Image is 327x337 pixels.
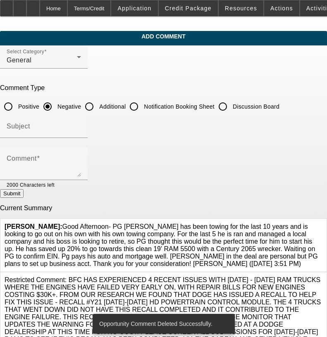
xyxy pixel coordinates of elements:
span: General [7,57,31,64]
span: Application [117,5,151,12]
mat-label: Comment [7,155,37,162]
label: Negative [56,102,81,111]
mat-label: Select Category [7,49,44,55]
label: Notification Booking Sheet [142,102,215,111]
div: Opportunity Comment Deleted Successfully. [93,314,232,334]
span: Add Comment [6,33,321,40]
span: Resources [225,5,257,12]
button: Actions [264,0,299,16]
b: [PERSON_NAME]: [5,223,62,230]
span: Credit Package [165,5,212,12]
mat-label: Subject [7,123,30,130]
button: Resources [219,0,263,16]
mat-hint: 2000 Characters left [7,180,55,189]
label: Discussion Board [231,102,279,111]
label: Positive [17,102,39,111]
span: Good Afternoon- PG [PERSON_NAME] has been towing for the last 10 years and is looking to go out o... [5,223,318,267]
button: Credit Package [159,0,218,16]
label: Additional [98,102,126,111]
button: Application [111,0,158,16]
span: Actions [270,5,293,12]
